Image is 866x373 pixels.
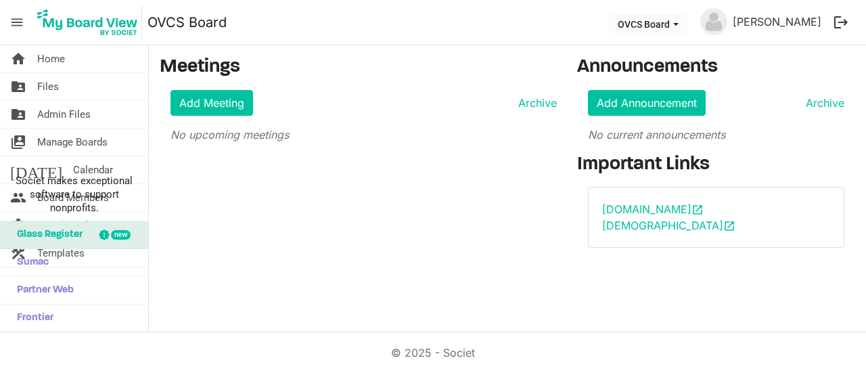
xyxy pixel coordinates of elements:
[10,277,74,304] span: Partner Web
[170,127,557,143] p: No upcoming meetings
[10,305,53,332] span: Frontier
[170,90,253,116] a: Add Meeting
[588,90,706,116] a: Add Announcement
[391,346,475,359] a: © 2025 - Societ
[588,127,844,143] p: No current announcements
[73,156,113,183] span: Calendar
[577,154,855,177] h3: Important Links
[602,219,735,232] a: [DEMOGRAPHIC_DATA]open_in_new
[37,101,91,128] span: Admin Files
[10,45,26,72] span: home
[10,73,26,100] span: folder_shared
[827,8,855,37] button: logout
[10,156,62,183] span: [DATE]
[10,249,49,276] span: Sumac
[160,56,557,79] h3: Meetings
[147,9,227,36] a: OVCS Board
[37,129,108,156] span: Manage Boards
[602,202,704,216] a: [DOMAIN_NAME]open_in_new
[609,14,687,33] button: OVCS Board dropdownbutton
[10,129,26,156] span: switch_account
[111,230,131,240] div: new
[513,95,557,111] a: Archive
[727,8,827,35] a: [PERSON_NAME]
[10,101,26,128] span: folder_shared
[577,56,855,79] h3: Announcements
[723,220,735,232] span: open_in_new
[10,221,83,248] span: Glass Register
[691,204,704,216] span: open_in_new
[37,45,65,72] span: Home
[700,8,727,35] img: no-profile-picture.svg
[800,95,844,111] a: Archive
[37,73,59,100] span: Files
[33,5,142,39] img: My Board View Logo
[33,5,147,39] a: My Board View Logo
[6,174,142,215] span: Societ makes exceptional software to support nonprofits.
[4,9,30,35] span: menu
